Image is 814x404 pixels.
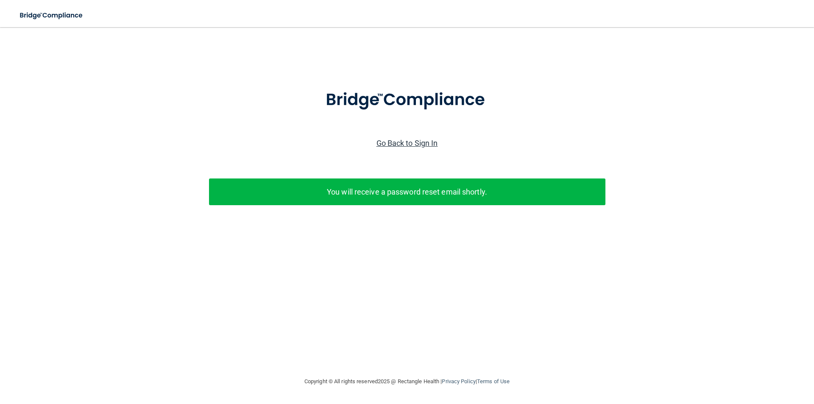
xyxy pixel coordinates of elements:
[308,78,506,122] img: bridge_compliance_login_screen.278c3ca4.svg
[13,7,91,24] img: bridge_compliance_login_screen.278c3ca4.svg
[252,368,562,395] div: Copyright © All rights reserved 2025 @ Rectangle Health | |
[442,378,475,384] a: Privacy Policy
[215,185,599,199] p: You will receive a password reset email shortly.
[477,378,510,384] a: Terms of Use
[376,139,438,148] a: Go Back to Sign In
